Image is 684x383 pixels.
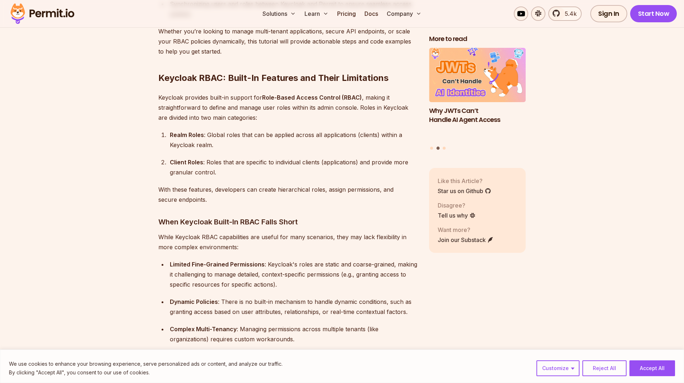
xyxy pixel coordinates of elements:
[362,6,381,21] a: Docs
[158,216,418,228] h3: When Keycloak Built-In RBAC Falls Short
[170,159,203,166] strong: Client Roles
[429,48,526,142] a: Why JWTs Can’t Handle AI Agent AccessWhy JWTs Can’t Handle AI Agent Access
[158,26,418,56] p: Whether you’re looking to manage multi-tenant applications, secure API endpoints, or scale your R...
[590,5,627,22] a: Sign In
[170,261,265,268] strong: Limited Fine-Grained Permissions
[438,225,494,234] p: Want more?
[630,5,677,22] a: Start Now
[260,6,299,21] button: Solutions
[9,368,283,377] p: By clicking "Accept All", you consent to our use of cookies.
[170,297,418,317] div: : There is no built-in mechanism to handle dynamic conditions, such as granting access based on u...
[429,48,526,142] li: 2 of 3
[429,48,526,151] div: Posts
[536,360,580,376] button: Customize
[560,9,577,18] span: 5.4k
[438,211,476,220] a: Tell us why
[438,177,491,185] p: Like this Article?
[438,187,491,195] a: Star us on Github
[438,236,494,244] a: Join our Substack
[429,48,526,102] img: Why JWTs Can’t Handle AI Agent Access
[548,6,582,21] a: 5.4k
[438,201,476,210] p: Disagree?
[334,6,359,21] a: Pricing
[262,94,362,101] strong: Role-Based Access Control (RBAC)
[7,1,78,26] img: Permit logo
[629,360,675,376] button: Accept All
[582,360,627,376] button: Reject All
[170,259,418,289] div: : Keycloak's roles are static and coarse-grained, making it challenging to manage detailed, conte...
[158,92,418,123] p: Keycloak provides built-in support for , making it straightforward to define and manage user role...
[170,157,418,177] div: : Roles that are specific to individual clients (applications) and provide more granular control.
[384,6,424,21] button: Company
[158,232,418,252] p: While Keycloak RBAC capabilities are useful for many scenarios, they may lack flexibility in more...
[170,298,218,305] strong: Dynamic Policies
[436,147,439,150] button: Go to slide 2
[158,44,418,84] h2: Keycloak RBAC: Built-In Features and Their Limitations
[170,324,418,344] div: : Managing permissions across multiple tenants (like organizations) requires custom workarounds.
[429,106,526,124] h3: Why JWTs Can’t Handle AI Agent Access
[443,147,446,150] button: Go to slide 3
[9,360,283,368] p: We use cookies to enhance your browsing experience, serve personalized ads or content, and analyz...
[170,130,418,150] div: : Global roles that can be applied across all applications (clients) within a Keycloak realm.
[170,325,237,333] strong: Complex Multi-Tenancy
[170,131,204,138] strong: Realm Roles
[158,184,418,205] p: With these features, developers can create hierarchical roles, assign permissions, and secure end...
[429,35,526,44] h2: More to read
[302,6,331,21] button: Learn
[430,147,433,150] button: Go to slide 1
